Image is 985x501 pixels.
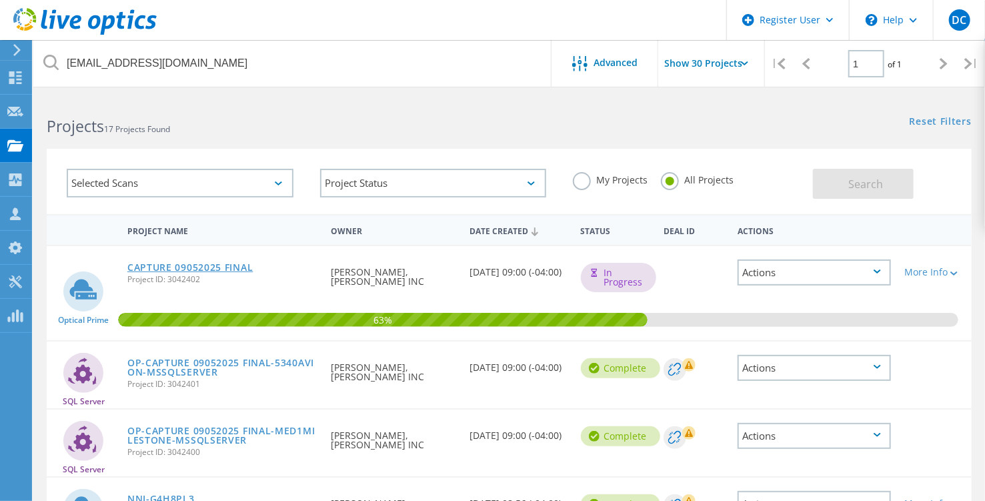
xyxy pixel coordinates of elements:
a: CAPTURE 09052025 FINAL [127,263,253,272]
a: OP-CAPTURE 09052025 FINAL-MED1MILESTONE-MSSQLSERVER [127,426,317,445]
div: [PERSON_NAME], [PERSON_NAME] INC [324,410,463,463]
span: of 1 [888,59,902,70]
span: Project ID: 3042401 [127,380,317,388]
span: Optical Prime [58,316,109,324]
div: | [958,40,985,87]
span: Project ID: 3042400 [127,448,317,456]
b: Projects [47,115,104,137]
div: Selected Scans [67,169,293,197]
div: Actions [738,423,891,449]
span: 17 Projects Found [104,123,170,135]
div: Actions [731,217,898,242]
a: Reset Filters [910,117,972,128]
a: Live Optics Dashboard [13,28,157,37]
div: [PERSON_NAME], [PERSON_NAME] INC [324,246,463,300]
button: Search [813,169,914,199]
div: [PERSON_NAME], [PERSON_NAME] INC [324,342,463,395]
div: More Info [904,268,965,277]
label: All Projects [661,172,734,185]
span: Advanced [594,58,638,67]
div: [DATE] 09:00 (-04:00) [463,246,574,290]
div: [DATE] 09:00 (-04:00) [463,410,574,454]
div: Complete [581,426,660,446]
div: Project Status [320,169,547,197]
svg: \n [866,14,878,26]
span: 63% [118,313,648,325]
div: In Progress [581,263,656,292]
a: OP-CAPTURE 09052025 FINAL-5340AVION-MSSQLSERVER [127,358,317,377]
div: Deal Id [657,217,731,242]
div: Owner [324,217,463,242]
span: Project ID: 3042402 [127,276,317,284]
div: Complete [581,358,660,378]
div: Status [574,217,658,242]
div: Actions [738,355,891,381]
span: DC [952,15,966,25]
span: SQL Server [63,398,105,406]
label: My Projects [573,172,648,185]
input: Search projects by name, owner, ID, company, etc [33,40,552,87]
div: Project Name [121,217,324,242]
span: Search [849,177,884,191]
span: SQL Server [63,466,105,474]
div: Date Created [463,217,574,243]
div: [DATE] 09:00 (-04:00) [463,342,574,386]
div: | [765,40,792,87]
div: Actions [738,260,891,286]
